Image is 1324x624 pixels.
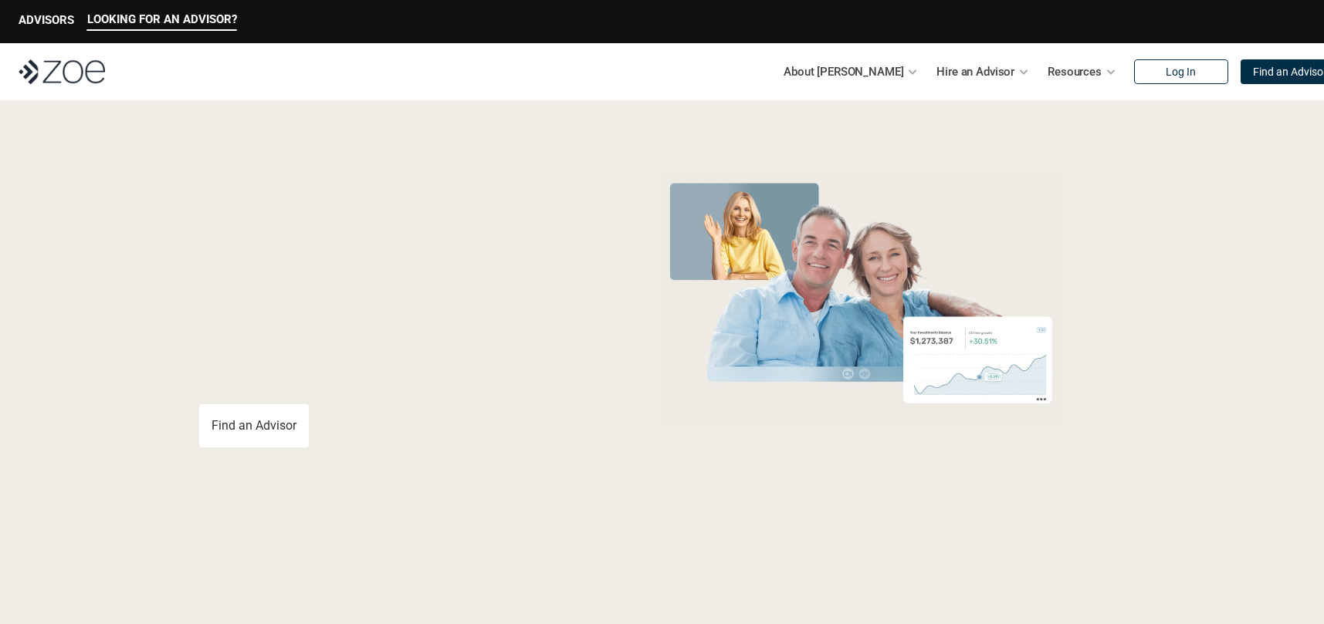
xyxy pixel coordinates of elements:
span: Grow Your Wealth [199,170,543,230]
p: LOOKING FOR AN ADVISOR? [87,12,237,26]
em: The information in the visuals above is for illustrative purposes only and does not represent an ... [647,436,1075,444]
p: Hire an Advisor [936,60,1014,83]
span: with a Financial Advisor [199,222,511,333]
p: Find an Advisor [212,418,296,433]
p: ADVISORS [19,13,74,27]
p: About [PERSON_NAME] [784,60,903,83]
p: Log In [1166,66,1196,79]
a: Find an Advisor [199,404,309,447]
p: You deserve an advisor you can trust. [PERSON_NAME], hire, and invest with vetted, fiduciary, fin... [199,349,598,386]
a: Log In [1134,59,1228,84]
p: Resources [1048,60,1102,83]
